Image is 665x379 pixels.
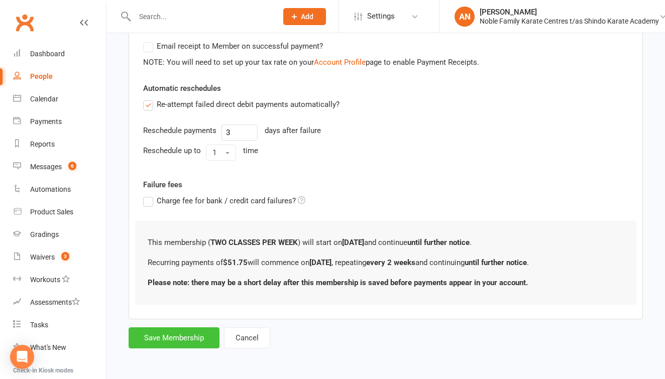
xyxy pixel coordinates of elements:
[68,162,76,170] span: 6
[13,291,106,314] a: Assessments
[143,124,216,137] div: Reschedule payments
[129,327,219,348] button: Save Membership
[30,95,58,103] div: Calendar
[212,148,216,157] span: 1
[143,145,201,157] div: Reschedule up to
[455,7,475,27] div: AN
[136,179,636,191] label: Failure fees
[13,88,106,110] a: Calendar
[13,201,106,223] a: Product Sales
[480,8,659,17] div: [PERSON_NAME]
[309,258,331,267] b: [DATE]
[366,258,415,267] b: every 2 weeks
[283,8,326,25] button: Add
[30,72,53,80] div: People
[314,58,366,67] a: Account Profile
[367,5,395,28] span: Settings
[143,98,340,110] label: Re-attempt failed direct debit payments automatically?
[157,195,296,205] span: Charge fee for bank / credit card failures?
[13,223,106,246] a: Gradings
[301,13,313,21] span: Add
[480,17,659,26] div: Noble Family Karate Centres t/as Shindo Karate Academy
[243,145,258,157] div: time
[30,50,65,58] div: Dashboard
[13,65,106,88] a: People
[224,327,270,348] button: Cancel
[148,257,624,269] p: Recurring payments of will commence on , repeating and continuing .
[30,140,55,148] div: Reports
[143,56,628,68] div: NOTE: You will need to set up your tax rate on your page to enable Payment Receipts.
[465,258,527,267] b: until further notice
[143,40,323,52] label: Email receipt to Member on successful payment?
[30,117,62,125] div: Payments
[30,276,60,284] div: Workouts
[30,185,71,193] div: Automations
[206,145,236,161] button: 1
[13,246,106,269] a: Waivers 3
[132,10,270,24] input: Search...
[12,10,37,35] a: Clubworx
[265,124,321,137] div: days after failure
[143,82,221,94] label: Automatic reschedules
[13,336,106,359] a: What's New
[30,163,62,171] div: Messages
[148,236,624,248] p: This membership ( ) will start on and continue .
[30,343,66,351] div: What's New
[30,253,55,261] div: Waivers
[30,321,48,329] div: Tasks
[61,252,69,261] span: 3
[30,230,59,238] div: Gradings
[407,238,470,247] b: until further notice
[210,238,298,247] b: TWO CLASSES PER WEEK
[13,269,106,291] a: Workouts
[13,133,106,156] a: Reports
[10,345,34,369] div: Open Intercom Messenger
[148,278,528,287] b: Please note: there may be a short delay after this membership is saved before payments appear in ...
[30,208,73,216] div: Product Sales
[342,238,364,247] b: [DATE]
[223,258,248,267] b: $51.75
[13,110,106,133] a: Payments
[30,298,80,306] div: Assessments
[13,178,106,201] a: Automations
[13,156,106,178] a: Messages 6
[13,314,106,336] a: Tasks
[13,43,106,65] a: Dashboard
